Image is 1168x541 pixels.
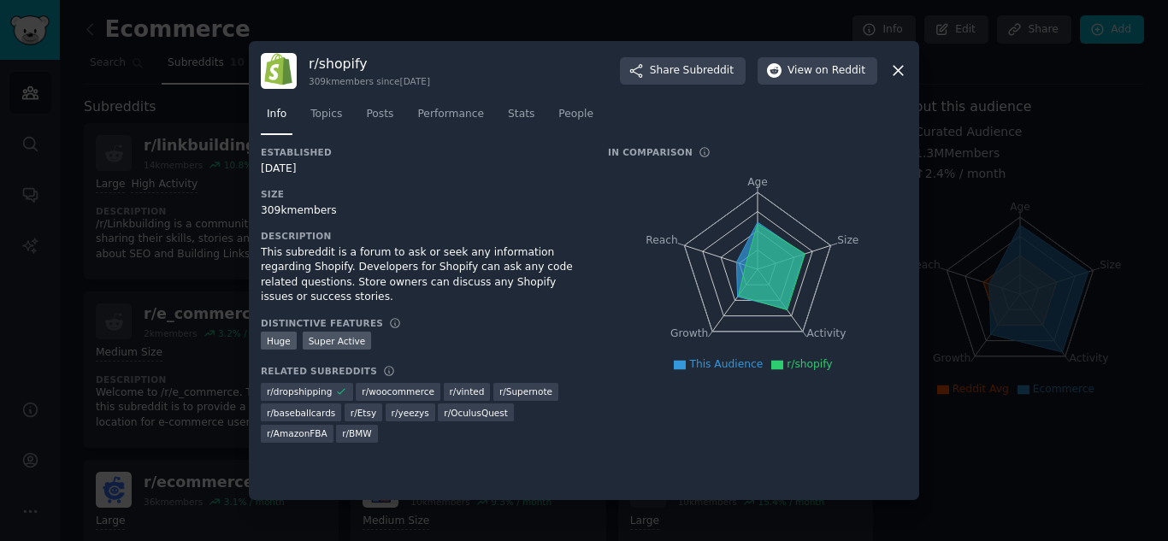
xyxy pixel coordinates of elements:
[261,188,584,200] h3: Size
[261,53,297,89] img: shopify
[303,332,372,350] div: Super Active
[267,385,332,397] span: r/ dropshipping
[747,176,768,188] tspan: Age
[267,107,286,122] span: Info
[360,101,399,136] a: Posts
[608,146,693,158] h3: In Comparison
[366,107,393,122] span: Posts
[502,101,540,136] a: Stats
[261,230,584,242] h3: Description
[650,63,734,79] span: Share
[309,55,430,73] h3: r/ shopify
[417,107,484,122] span: Performance
[450,385,485,397] span: r/ vinted
[807,327,847,339] tspan: Activity
[444,407,508,419] span: r/ OculusQuest
[499,385,552,397] span: r/ Supernote
[552,101,599,136] a: People
[758,57,877,85] button: Viewon Reddit
[788,63,865,79] span: View
[670,327,708,339] tspan: Growth
[837,233,858,245] tspan: Size
[261,317,383,329] h3: Distinctive Features
[261,162,584,177] div: [DATE]
[261,203,584,219] div: 309k members
[261,332,297,350] div: Huge
[411,101,490,136] a: Performance
[261,365,377,377] h3: Related Subreddits
[304,101,348,136] a: Topics
[261,146,584,158] h3: Established
[683,63,734,79] span: Subreddit
[261,245,584,305] div: This subreddit is a forum to ask or seek any information regarding Shopify. Developers for Shopif...
[787,358,832,370] span: r/shopify
[362,385,434,397] span: r/ woocommerce
[342,427,372,439] span: r/ BMW
[267,427,327,439] span: r/ AmazonFBA
[392,407,429,419] span: r/ yeezys
[261,101,292,136] a: Info
[351,407,376,419] span: r/ Etsy
[620,57,746,85] button: ShareSubreddit
[689,358,763,370] span: This Audience
[816,63,865,79] span: on Reddit
[558,107,593,122] span: People
[309,75,430,87] div: 309k members since [DATE]
[508,107,534,122] span: Stats
[267,407,335,419] span: r/ baseballcards
[646,233,678,245] tspan: Reach
[310,107,342,122] span: Topics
